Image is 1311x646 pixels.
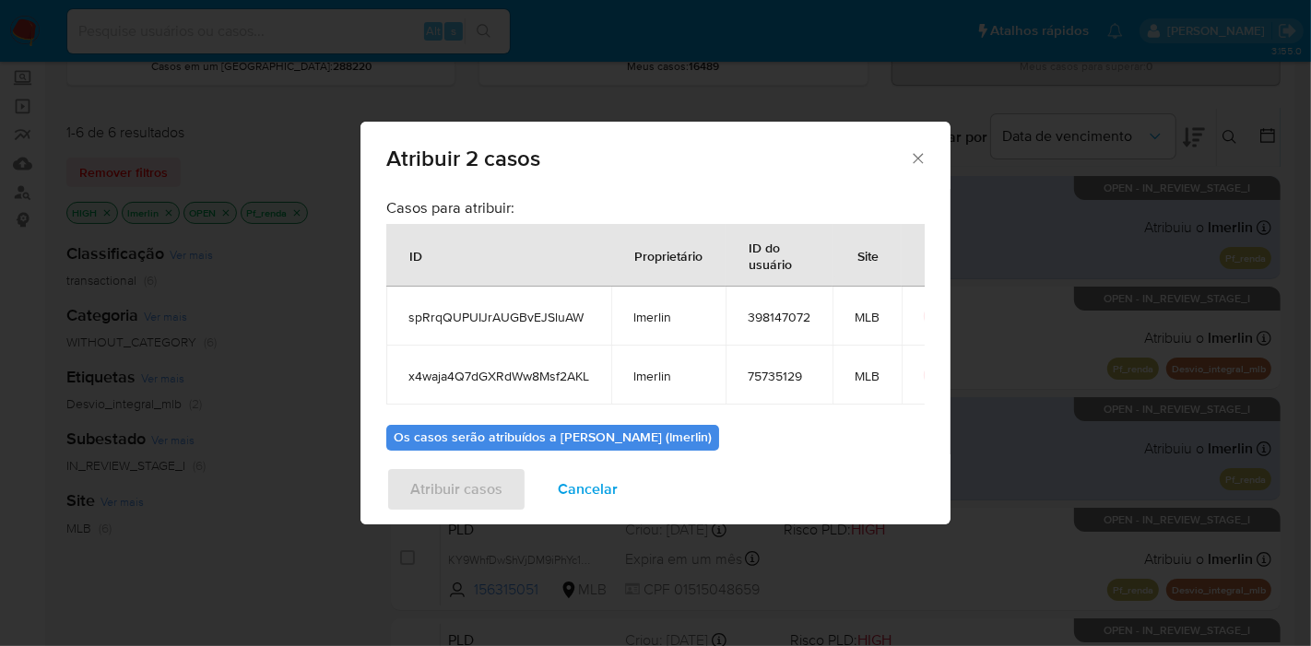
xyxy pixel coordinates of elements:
div: Proprietário [612,233,725,277]
span: MLB [855,309,880,325]
span: Cancelar [558,469,618,510]
span: lmerlin [633,309,703,325]
div: assign-modal [360,122,951,524]
span: MLB [855,368,880,384]
button: Fechar a janela [909,149,926,166]
button: icon-button [924,364,946,386]
span: lmerlin [633,368,703,384]
button: icon-button [924,305,946,327]
h3: Casos para atribuir: [386,198,925,217]
span: spRrqQUPUIJrAUGBvEJSluAW [408,309,589,325]
div: ID [387,233,444,277]
button: Cancelar [534,467,642,511]
span: 75735129 [748,368,810,384]
b: Os casos serão atribuídos a [PERSON_NAME] (lmerlin) [394,428,712,446]
span: Atribuir 2 casos [386,147,909,170]
div: Site [835,233,901,277]
div: ID do usuário [726,225,832,286]
span: 398147072 [748,309,810,325]
span: x4waja4Q7dGXRdWw8Msf2AKL [408,368,589,384]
